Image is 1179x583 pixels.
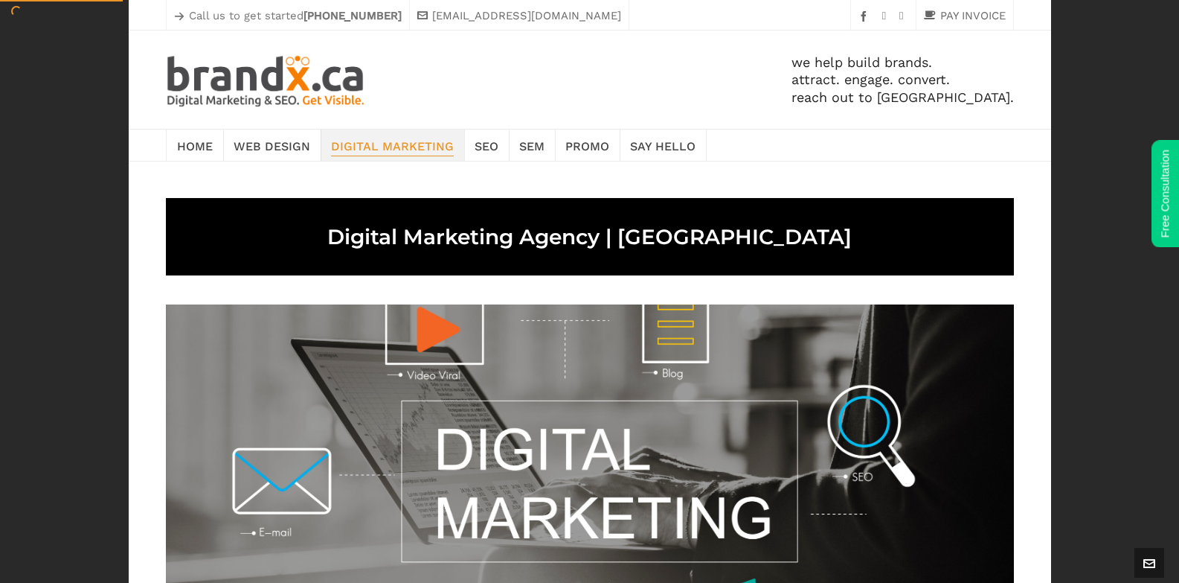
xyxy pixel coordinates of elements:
[177,135,213,156] span: Home
[882,10,890,22] a: instagram
[417,7,621,25] a: [EMAIL_ADDRESS][DOMAIN_NAME]
[519,135,544,156] span: SEM
[899,10,907,22] a: twitter
[223,130,321,161] a: Web Design
[565,135,609,156] span: Promo
[475,135,498,156] span: SEO
[924,7,1006,25] a: PAY INVOICE
[234,135,310,156] span: Web Design
[321,130,465,161] a: Digital Marketing
[331,135,454,156] span: Digital Marketing
[166,53,367,106] img: Edmonton SEO. SEM. Web Design. Print. Brandx Digital Marketing & SEO
[303,9,402,22] strong: [PHONE_NUMBER]
[630,135,695,156] span: Say Hello
[166,130,224,161] a: Home
[174,7,402,25] p: Call us to get started
[555,130,620,161] a: Promo
[509,130,556,161] a: SEM
[166,198,1014,275] h1: Digital Marketing Agency | [GEOGRAPHIC_DATA]
[620,130,707,161] a: Say Hello
[464,130,510,161] a: SEO
[858,10,873,22] a: facebook
[367,31,1013,129] div: we help build brands. attract. engage. convert. reach out to [GEOGRAPHIC_DATA].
